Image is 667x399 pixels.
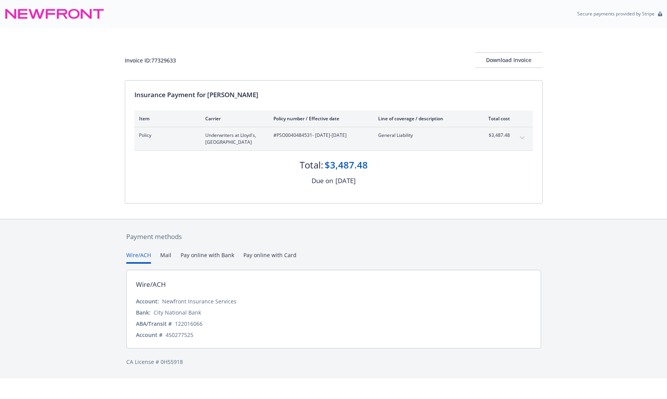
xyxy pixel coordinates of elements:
[160,251,171,264] button: Mail
[205,132,261,146] span: Underwriters at Lloyd's, [GEOGRAPHIC_DATA]
[154,308,201,317] div: City National Bank
[378,115,469,122] div: Line of coverage / description
[175,320,203,328] div: 122016066
[378,132,469,139] span: General Liability
[475,52,543,68] button: Download Invoice
[134,90,533,100] div: Insurance Payment for [PERSON_NAME]
[300,158,323,172] div: Total:
[136,279,166,290] div: Wire/ACH
[162,297,236,305] div: Newfront Insurance Services
[136,297,159,305] div: Account:
[126,232,541,242] div: Payment methods
[273,115,366,122] div: Policy number / Effective date
[325,158,368,172] div: $3,487.48
[475,53,543,67] div: Download Invoice
[481,115,510,122] div: Total cost
[134,127,533,150] div: PolicyUnderwriters at Lloyd's, [GEOGRAPHIC_DATA]#PSO0040484531- [DATE]-[DATE]General Liability$3,...
[126,251,151,264] button: Wire/ACH
[126,358,541,366] div: CA License # 0H55918
[181,251,234,264] button: Pay online with Bank
[136,331,163,339] div: Account #
[125,56,176,64] div: Invoice ID: 77329633
[577,10,655,17] p: Secure payments provided by Stripe
[516,132,528,144] button: expand content
[166,331,193,339] div: 450277525
[273,132,366,139] span: #PSO0040484531 - [DATE]-[DATE]
[136,320,172,328] div: ABA/Transit #
[481,132,510,139] span: $3,487.48
[205,115,261,122] div: Carrier
[243,251,297,264] button: Pay online with Card
[136,308,151,317] div: Bank:
[139,115,193,122] div: Item
[335,176,356,186] div: [DATE]
[139,132,193,139] span: Policy
[312,176,333,186] div: Due on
